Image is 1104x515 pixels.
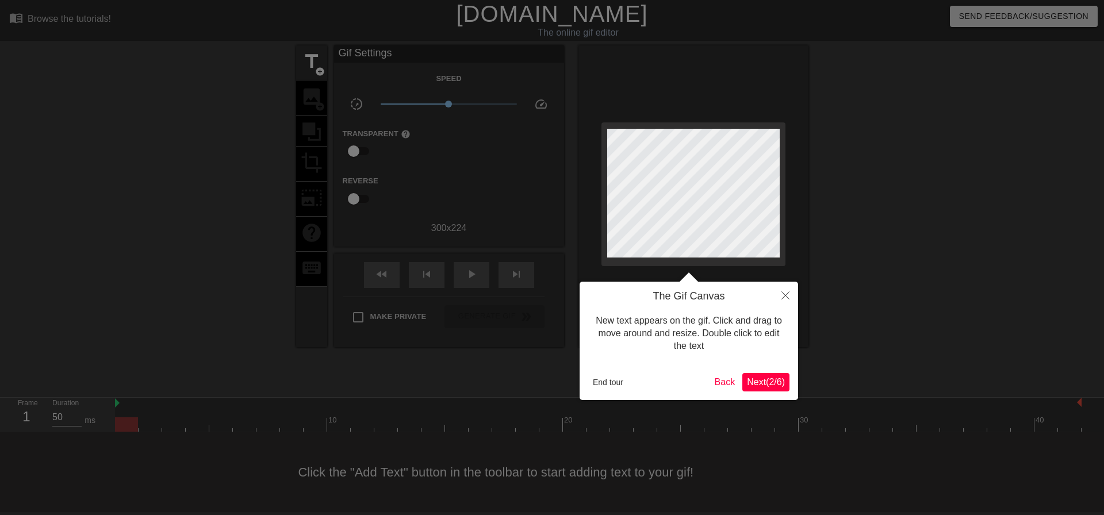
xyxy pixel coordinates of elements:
[588,303,789,364] div: New text appears on the gif. Click and drag to move around and resize. Double click to edit the text
[588,290,789,303] h4: The Gif Canvas
[747,377,785,387] span: Next ( 2 / 6 )
[773,282,798,308] button: Close
[710,373,740,391] button: Back
[588,374,628,391] button: End tour
[742,373,789,391] button: Next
